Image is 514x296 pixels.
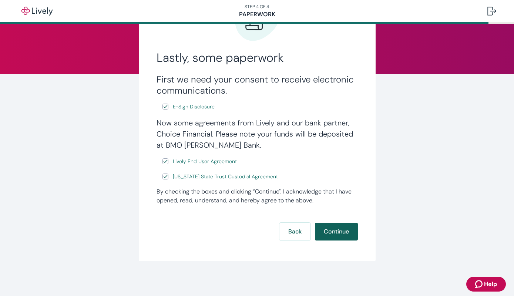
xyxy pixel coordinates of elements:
[475,280,484,289] svg: Zendesk support icon
[315,223,358,240] button: Continue
[171,102,216,111] a: e-sign disclosure document
[484,280,497,289] span: Help
[157,74,358,96] h3: First we need your consent to receive electronic communications.
[157,50,358,65] h2: Lastly, some paperwork
[171,172,279,181] a: e-sign disclosure document
[157,187,358,205] div: By checking the boxes and clicking “Continue", I acknowledge that I have opened, read, understand...
[157,117,358,151] h4: Now some agreements from Lively and our bank partner, Choice Financial. Please note your funds wi...
[173,103,215,111] span: E-Sign Disclosure
[466,277,506,292] button: Zendesk support iconHelp
[171,157,238,166] a: e-sign disclosure document
[173,158,237,165] span: Lively End User Agreement
[279,223,310,240] button: Back
[16,7,58,16] img: Lively
[481,2,502,20] button: Log out
[173,173,278,181] span: [US_STATE] State Trust Custodial Agreement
